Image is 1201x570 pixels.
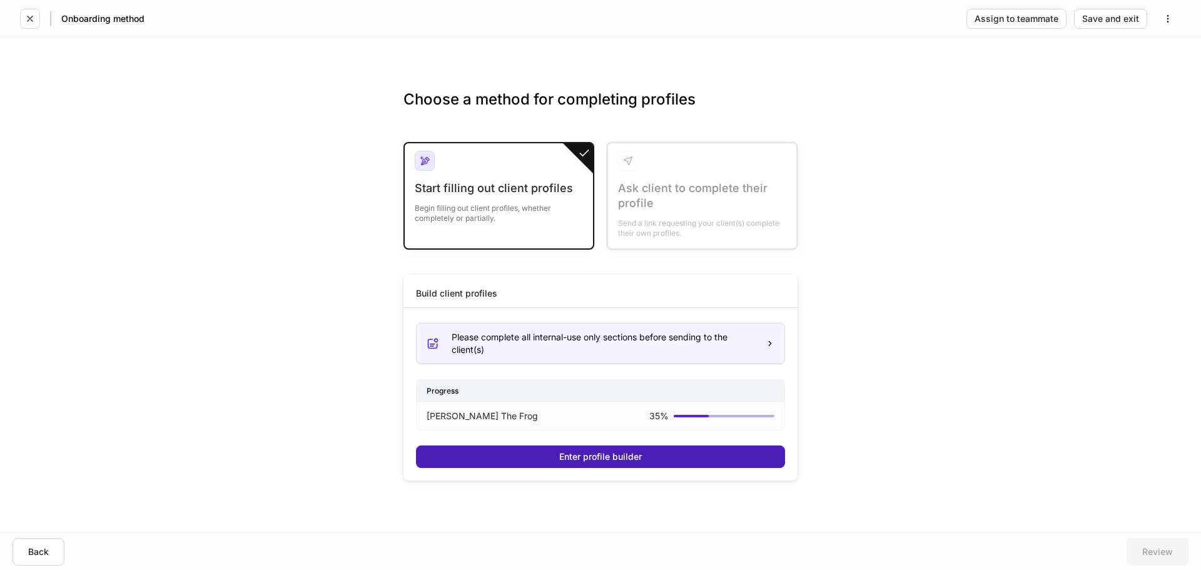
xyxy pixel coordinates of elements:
[415,181,583,196] div: Start filling out client profiles
[559,452,642,461] div: Enter profile builder
[61,13,144,25] h5: Onboarding method
[416,445,785,468] button: Enter profile builder
[415,196,583,223] div: Begin filling out client profiles, whether completely or partially.
[1074,9,1147,29] button: Save and exit
[13,538,64,566] button: Back
[649,410,669,422] p: 35 %
[403,89,798,130] h3: Choose a method for completing profiles
[416,287,497,300] div: Build client profiles
[966,9,1067,29] button: Assign to teammate
[28,547,49,556] div: Back
[1082,14,1139,23] div: Save and exit
[975,14,1058,23] div: Assign to teammate
[452,331,756,356] div: Please complete all internal-use only sections before sending to the client(s)
[427,410,538,422] p: [PERSON_NAME] The Frog
[417,380,784,402] div: Progress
